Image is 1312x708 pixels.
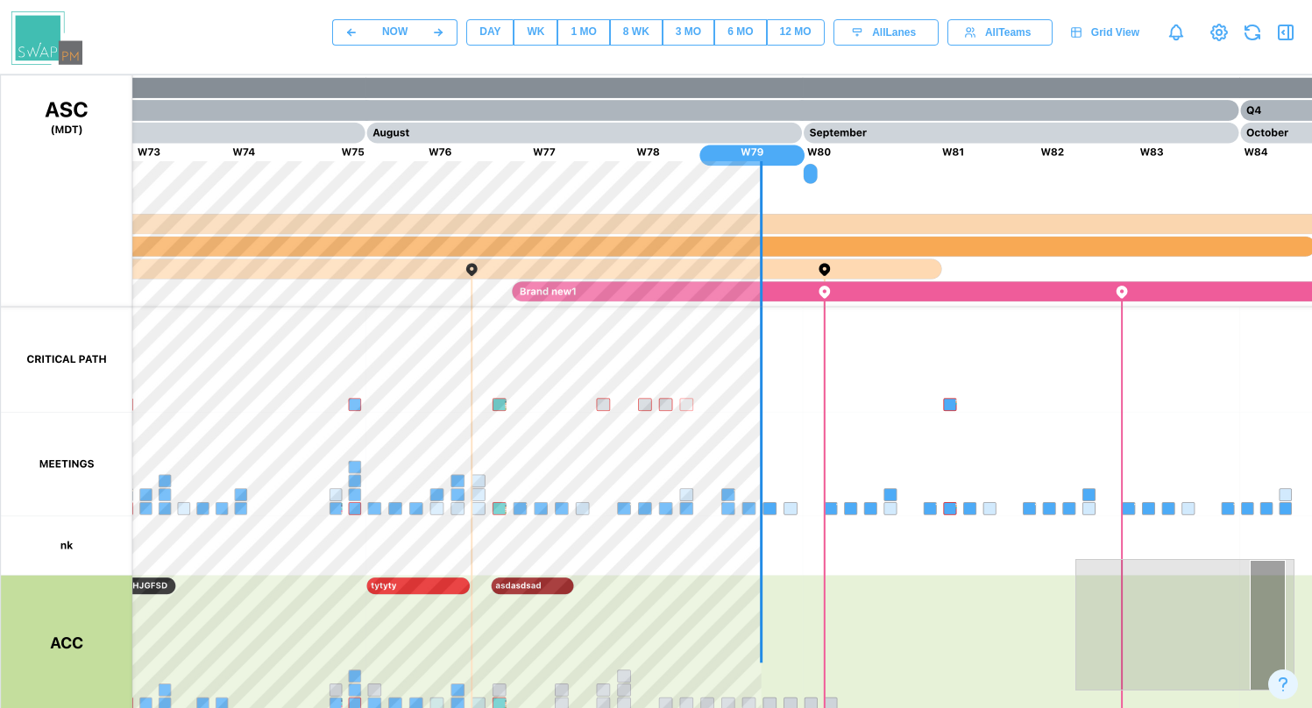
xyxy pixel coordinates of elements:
div: DAY [479,24,500,40]
button: DAY [466,19,514,46]
button: NOW [370,19,420,46]
button: Open Drawer [1273,20,1298,45]
button: 12 MO [767,19,825,46]
div: 1 MO [571,24,596,40]
button: 1 MO [557,19,609,46]
div: WK [527,24,544,40]
span: All Lanes [872,20,916,45]
img: Swap PM Logo [11,11,82,65]
button: AllLanes [833,19,939,46]
a: View Project [1207,20,1231,45]
a: Notifications [1161,18,1191,47]
div: 8 WK [623,24,649,40]
button: 6 MO [714,19,766,46]
button: 8 WK [610,19,663,46]
button: Refresh Grid [1240,20,1265,45]
button: AllTeams [947,19,1053,46]
div: 12 MO [780,24,812,40]
span: Grid View [1091,20,1139,45]
a: Grid View [1061,19,1152,46]
button: WK [514,19,557,46]
div: 6 MO [727,24,753,40]
span: All Teams [985,20,1031,45]
div: 3 MO [676,24,701,40]
button: 3 MO [663,19,714,46]
div: NOW [382,24,408,40]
